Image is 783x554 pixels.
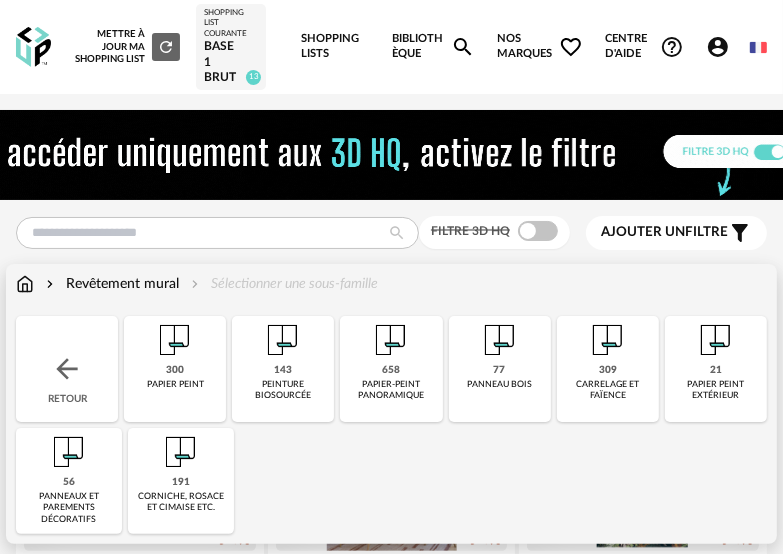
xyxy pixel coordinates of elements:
[601,224,728,241] span: filtre
[706,35,739,59] span: Account Circle icon
[259,316,307,364] img: Papier%20peint.png
[204,39,258,86] div: BASE 1 BRUT
[584,316,632,364] img: Papier%20peint.png
[605,32,684,61] span: Centre d'aideHelp Circle Outline icon
[157,428,205,476] img: Papier%20peint.png
[494,364,506,377] div: 77
[431,225,510,237] span: Filtre 3D HQ
[563,379,653,402] div: carrelage et faïence
[599,364,617,377] div: 309
[706,35,730,59] span: Account Circle icon
[147,379,204,390] div: papier peint
[74,28,180,65] div: Mettre à jour ma Shopping List
[166,364,184,377] div: 300
[42,274,179,294] div: Revêtement mural
[586,216,767,250] button: Ajouter unfiltre Filter icon
[63,476,75,489] div: 56
[382,364,400,377] div: 658
[238,379,328,402] div: peinture biosourcée
[204,8,258,39] div: Shopping List courante
[274,364,292,377] div: 143
[559,35,583,59] span: Heart Outline icon
[710,364,722,377] div: 21
[22,491,116,525] div: panneaux et parements décoratifs
[367,316,415,364] img: Papier%20peint.png
[204,8,258,86] a: Shopping List courante BASE 1 BRUT 13
[42,274,58,294] img: svg+xml;base64,PHN2ZyB3aWR0aD0iMTYiIGhlaWdodD0iMTYiIHZpZXdCb3g9IjAgMCAxNiAxNiIgZmlsbD0ibm9uZSIgeG...
[246,70,261,85] span: 13
[728,221,752,245] span: Filter icon
[134,491,228,514] div: corniche, rosace et cimaise etc.
[467,379,532,390] div: panneau bois
[51,353,83,385] img: svg+xml;base64,PHN2ZyB3aWR0aD0iMjQiIGhlaWdodD0iMjQiIHZpZXdCb3g9IjAgMCAyNCAyNCIgZmlsbD0ibm9uZSIgeG...
[16,316,118,422] div: Retour
[16,27,51,68] img: OXP
[750,39,767,56] img: fr
[16,274,34,294] img: svg+xml;base64,PHN2ZyB3aWR0aD0iMTYiIGhlaWdodD0iMTciIHZpZXdCb3g9IjAgMCAxNiAxNyIgZmlsbD0ibm9uZSIgeG...
[172,476,190,489] div: 191
[346,379,436,402] div: papier-peint panoramique
[45,428,93,476] img: Papier%20peint.png
[451,35,475,59] span: Magnify icon
[692,316,740,364] img: Papier%20peint.png
[476,316,524,364] img: Papier%20peint.png
[151,316,199,364] img: Papier%20peint.png
[660,35,684,59] span: Help Circle Outline icon
[671,379,761,402] div: papier peint extérieur
[157,41,175,51] span: Refresh icon
[601,225,685,239] span: Ajouter un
